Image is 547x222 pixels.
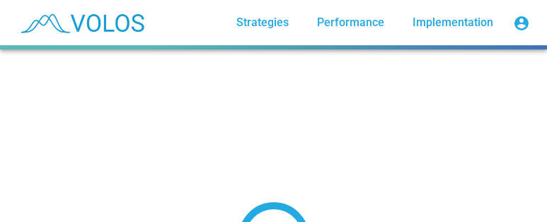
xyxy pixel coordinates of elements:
span: Implementation [413,16,493,29]
span: Performance [317,16,384,29]
mat-icon: account_circle [513,15,530,32]
a: Strategies [225,10,300,35]
a: Implementation [401,10,505,35]
a: Performance [306,10,396,35]
img: blue_transparent.png [11,5,151,40]
span: Strategies [236,16,289,29]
